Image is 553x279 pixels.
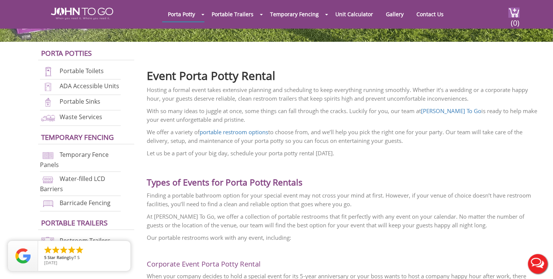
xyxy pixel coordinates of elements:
span: T S [74,254,80,260]
img: waste-services-new.png [40,113,56,123]
img: Review Rating [15,248,31,264]
span: Types of Events for Porta Potty Rentals [147,176,303,188]
img: portable-toilets-new.png [40,67,56,77]
span: Our portable restrooms work with any event, including: [147,234,291,241]
a: Porta Potties [41,48,92,58]
button: Live Chat [523,249,553,279]
h2: Event Porta Potty Rental [147,66,542,82]
span: [DATE] [44,260,57,265]
a: Portable Sinks [60,98,100,106]
img: restroom-trailers-new.png [40,236,56,247]
a: Portable trailers [41,218,108,227]
a: Water-filled LCD Barriers [40,175,105,193]
span: Corporate Event Porta Potty Rental [147,259,261,268]
li:  [43,245,52,254]
img: water-filled%20barriers-new.png [40,175,56,185]
a: ADA Accessible Units [60,82,119,90]
img: chan-link-fencing-new.png [40,150,56,161]
li:  [75,245,84,254]
a: Portable Toilets [60,67,104,75]
a: Contact Us [411,7,449,21]
span: 5 [44,254,46,260]
img: ADA-units-new.png [40,82,56,92]
span: At [PERSON_NAME] To Go, we offer a collection of portable restrooms that fit perfectly with any e... [147,213,524,229]
span: Star Rating [48,254,69,260]
span: by [44,255,124,261]
span: Let us be a part of your big day, schedule your porta potty rental [DATE]. [147,149,334,157]
a: Temporary Fence Panels [40,150,109,169]
a: Restroom Trailers [60,236,111,245]
img: cart a [508,8,520,18]
li:  [67,245,76,254]
span: With so many ideas to juggle at once, some things can fall through the cracks. Luckily for you, o... [147,107,537,123]
span: Finding a portable bathroom option for your special event may not cross your mind at first. Howev... [147,192,531,208]
a: [PERSON_NAME] To Go [421,107,481,115]
a: Temporary Fencing [264,7,324,21]
a: Barricade Fencing [60,199,111,207]
a: Porta Potty [162,7,201,21]
span: We offer a variety of to choose from, and we’ll help you pick the right one for your party. Our t... [147,128,522,144]
span: (0) [511,12,520,28]
a: Portable Trailers [206,7,259,21]
img: portable-sinks-new.png [40,97,56,107]
a: portable restroom options [200,128,268,136]
span: Hosting a formal event takes extensive planning and scheduling to keep everything running smoothl... [147,86,528,102]
img: JOHN to go [51,8,113,20]
a: Waste Services [60,113,102,121]
a: Gallery [380,7,409,21]
li:  [51,245,60,254]
img: barricade-fencing-icon-new.png [40,199,56,209]
li:  [59,245,68,254]
a: Unit Calculator [330,7,379,21]
a: Temporary Fencing [41,132,114,142]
